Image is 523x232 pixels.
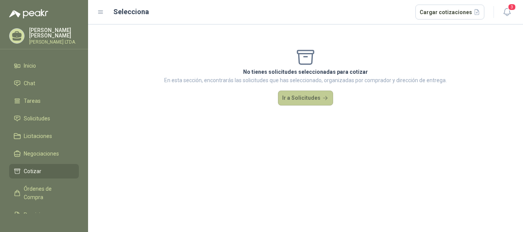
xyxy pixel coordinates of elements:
a: Remisiones [9,208,79,222]
a: Órdenes de Compra [9,182,79,204]
a: Cotizar [9,164,79,178]
p: En esta sección, encontrarás las solicitudes que has seleccionado, organizadas por comprador y di... [164,76,447,84]
p: No tienes solicitudes seleccionadas para cotizar [164,68,447,76]
button: 3 [500,5,514,19]
span: Tareas [24,97,41,105]
a: Licitaciones [9,129,79,143]
button: Cargar cotizaciones [415,5,485,20]
span: Inicio [24,62,36,70]
span: Cotizar [24,167,41,175]
span: Órdenes de Compra [24,185,72,201]
span: Negociaciones [24,149,59,158]
a: Solicitudes [9,111,79,126]
span: Solicitudes [24,114,50,123]
a: Negociaciones [9,146,79,161]
h2: Selecciona [113,6,149,17]
span: Remisiones [24,211,52,219]
a: Tareas [9,94,79,108]
p: [PERSON_NAME] LTDA. [29,40,79,44]
a: Inicio [9,58,79,73]
button: Ir a Solicitudes [278,91,333,106]
p: [PERSON_NAME] [PERSON_NAME] [29,28,79,38]
img: Logo peakr [9,9,48,18]
a: Chat [9,76,79,91]
span: Chat [24,79,35,88]
span: Licitaciones [24,132,52,140]
span: 3 [508,3,516,11]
